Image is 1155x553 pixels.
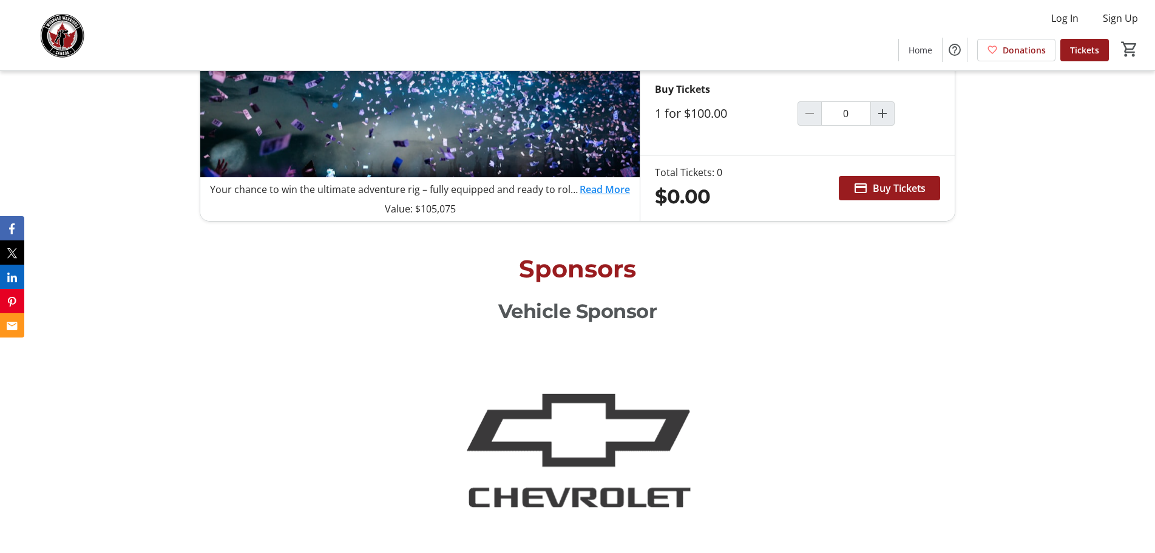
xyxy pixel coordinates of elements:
[899,39,942,61] a: Home
[7,5,115,66] img: Wounded Warriors Canada 's Logo
[1103,11,1138,25] span: Sign Up
[943,38,967,62] button: Help
[909,44,932,56] span: Home
[871,102,894,125] button: Increment by one
[1070,44,1099,56] span: Tickets
[655,182,722,211] div: $0.00
[1003,44,1046,56] span: Donations
[839,176,940,200] button: Buy Tickets
[580,182,630,197] a: Read More
[1060,39,1109,61] a: Tickets
[1119,38,1140,60] button: Cart
[873,181,926,195] span: Buy Tickets
[1093,8,1148,28] button: Sign Up
[655,83,710,96] strong: Buy Tickets
[1042,8,1088,28] button: Log In
[210,202,630,216] p: Value: $105,075
[977,39,1055,61] a: Donations
[655,106,727,121] label: 1 for $100.00
[210,182,580,197] p: Your chance to win the ultimate adventure rig – fully equipped and ready to roll. This [US_STATE]...
[655,165,722,180] div: Total Tickets: 0
[200,251,955,287] div: Sponsors
[1051,11,1079,25] span: Log In
[200,297,955,326] p: Vehicle Sponsor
